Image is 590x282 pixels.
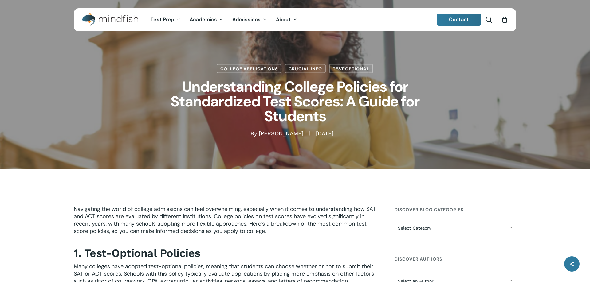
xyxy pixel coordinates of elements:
span: About [276,16,291,23]
span: By [250,131,257,136]
span: Select Category [395,220,516,236]
a: Academics [185,17,228,22]
b: 1. Test-Optional Policies [74,247,200,260]
a: Contact [437,14,481,26]
header: Main Menu [74,8,516,31]
a: About [271,17,302,22]
iframe: Chatbot [549,241,581,273]
a: Cart [501,16,508,23]
span: Test Prep [151,16,174,23]
span: [DATE] [309,131,340,136]
h4: Discover Authors [395,253,516,265]
h1: Understanding College Policies for Standardized Test Scores: A Guide for Students [141,73,449,130]
span: Contact [449,16,469,23]
h4: Discover Blog Categories [395,204,516,215]
span: Academics [190,16,217,23]
a: Test Optional [329,64,373,73]
a: Test Prep [146,17,185,22]
a: College Applications [217,64,281,73]
a: [PERSON_NAME] [259,130,303,137]
nav: Main Menu [146,8,301,31]
a: Crucial Info [285,64,326,73]
a: Admissions [228,17,271,22]
span: Select Category [395,222,516,234]
span: Admissions [232,16,261,23]
span: Navigating the world of college admissions can feel overwhelming, especially when it comes to und... [74,205,376,235]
